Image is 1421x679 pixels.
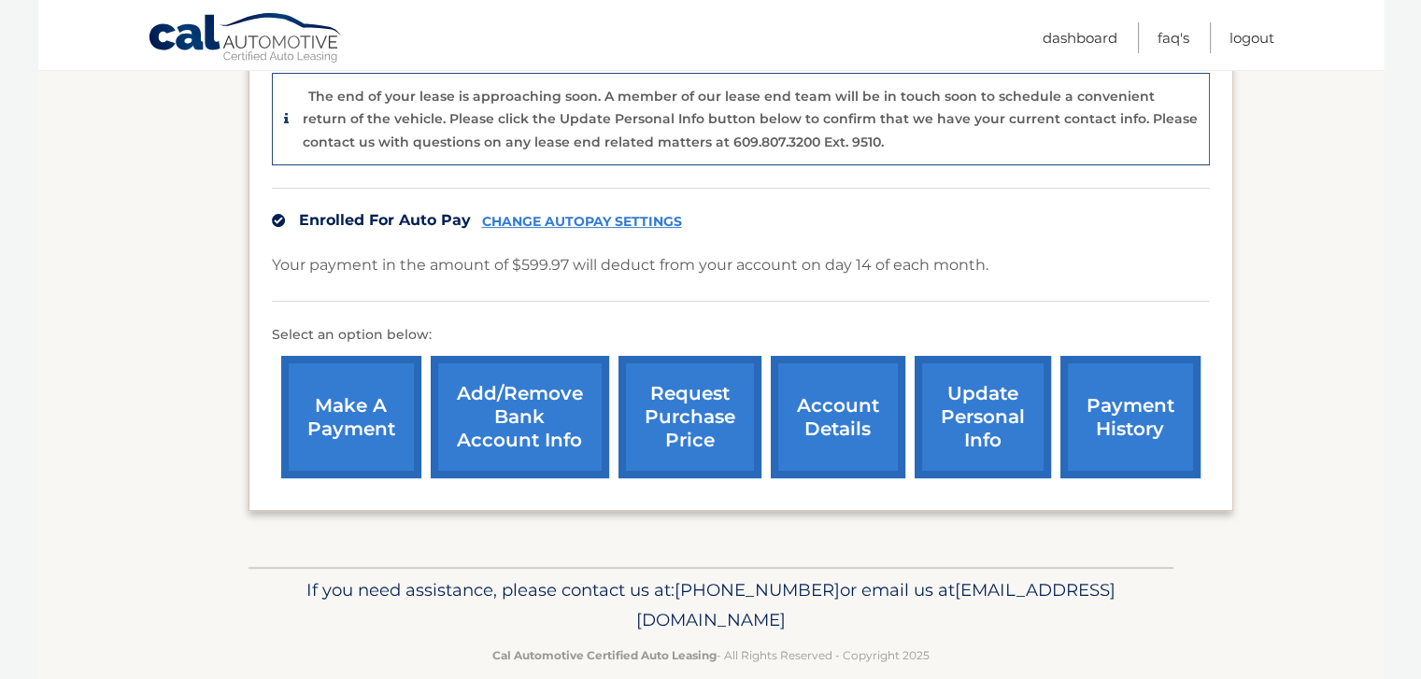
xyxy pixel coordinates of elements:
p: If you need assistance, please contact us at: or email us at [261,575,1161,635]
strong: Cal Automotive Certified Auto Leasing [492,648,717,662]
a: request purchase price [618,356,761,478]
p: Select an option below: [272,324,1210,347]
a: make a payment [281,356,421,478]
p: - All Rights Reserved - Copyright 2025 [261,645,1161,665]
a: account details [771,356,905,478]
a: Cal Automotive [148,12,344,66]
a: payment history [1060,356,1201,478]
a: Add/Remove bank account info [431,356,609,478]
a: update personal info [915,356,1051,478]
span: [PHONE_NUMBER] [675,579,840,601]
a: Dashboard [1043,22,1117,53]
img: check.svg [272,214,285,227]
span: [EMAIL_ADDRESS][DOMAIN_NAME] [636,579,1115,630]
a: FAQ's [1158,22,1189,53]
p: The end of your lease is approaching soon. A member of our lease end team will be in touch soon t... [303,88,1198,150]
a: CHANGE AUTOPAY SETTINGS [482,214,682,230]
span: Enrolled For Auto Pay [299,211,471,229]
a: Logout [1229,22,1274,53]
p: Your payment in the amount of $599.97 will deduct from your account on day 14 of each month. [272,252,988,278]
